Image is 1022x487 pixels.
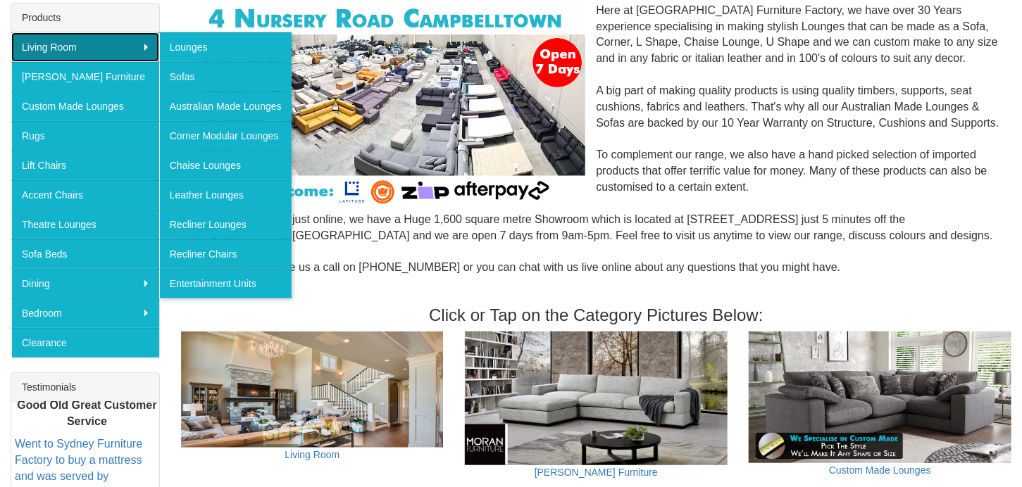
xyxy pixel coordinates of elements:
[159,32,292,62] a: Lounges
[159,180,292,210] a: Leather Lounges
[159,121,292,151] a: Corner Modular Lounges
[159,62,292,91] a: Sofas
[11,239,159,269] a: Sofa Beds
[11,32,159,62] a: Living Room
[11,121,159,151] a: Rugs
[17,399,156,427] b: Good Old Great Customer Service
[159,91,292,121] a: Australian Made Lounges
[181,3,1011,292] div: Here at [GEOGRAPHIC_DATA] Furniture Factory, we have over 30 Years experience specialising in mak...
[11,62,159,91] a: [PERSON_NAME] Furniture
[465,331,728,464] img: Moran Furniture
[11,328,159,358] a: Clearance
[159,269,292,298] a: Entertainment Units
[181,331,444,447] img: Living Room
[11,373,159,402] div: Testimonials
[159,151,292,180] a: Chaise Lounges
[11,151,159,180] a: Lift Chairs
[181,306,1011,324] h3: Click or Tap on the Category Pictures Below:
[159,210,292,239] a: Recliner Lounges
[11,298,159,328] a: Bedroom
[285,449,339,460] a: Living Room
[11,210,159,239] a: Theatre Lounges
[11,180,159,210] a: Accent Chairs
[11,269,159,298] a: Dining
[159,239,292,269] a: Recliner Chairs
[11,91,159,121] a: Custom Made Lounges
[192,3,586,208] img: Corner Modular Lounges
[535,467,658,478] a: [PERSON_NAME] Furniture
[749,331,1011,463] img: Custom Made Lounges
[11,4,159,32] div: Products
[829,464,931,476] a: Custom Made Lounges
